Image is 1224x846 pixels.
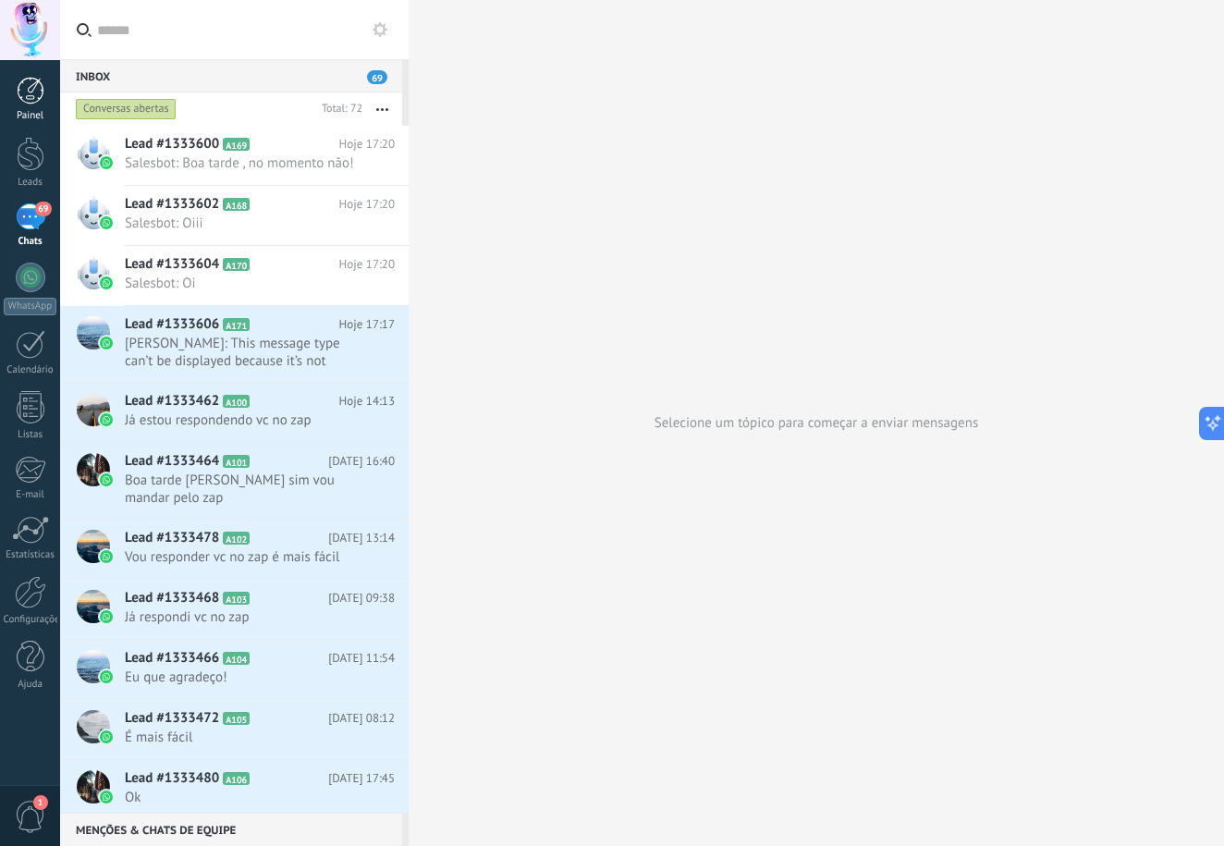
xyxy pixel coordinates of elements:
span: [PERSON_NAME]: This message type can’t be displayed because it’s not supported yet. [125,335,360,370]
span: A102 [223,532,250,545]
span: Lead #1333472 [125,709,219,728]
div: Total: 72 [314,100,362,118]
a: Lead #1333600 A169 Hoje 17:20 Salesbot: Boa tarde , no momento não! [60,126,409,185]
div: Configurações [4,614,57,626]
div: Calendário [4,364,57,376]
span: Hoje 17:20 [339,195,395,214]
a: Lead #1333604 A170 Hoje 17:20 Salesbot: Oi [60,246,409,305]
span: Hoje 17:17 [339,315,395,334]
span: Lead #1333604 [125,255,219,274]
div: Painel [4,110,57,122]
span: [DATE] 13:14 [328,529,395,547]
img: waba.svg [100,276,113,289]
div: Menções & Chats de equipe [60,813,402,846]
div: Ajuda [4,679,57,691]
div: Conversas abertas [76,98,177,120]
a: Lead #1333468 A103 [DATE] 09:38 Já respondi vc no zap [60,580,409,639]
a: Lead #1333462 A100 Hoje 14:13 Já estou respondendo vc no zap [60,383,409,442]
span: A100 [223,395,250,408]
span: Salesbot: Oi [125,275,360,292]
span: [DATE] 08:12 [328,709,395,728]
span: Lead #1333464 [125,452,219,471]
span: Já respondi vc no zap [125,608,360,626]
span: Já estou respondendo vc no zap [125,411,360,429]
span: Lead #1333606 [125,315,219,334]
img: waba.svg [100,730,113,743]
span: 1 [33,795,48,810]
a: Lead #1333466 A104 [DATE] 11:54 Eu que agradeço! [60,640,409,699]
span: A103 [223,592,250,605]
div: Chats [4,236,57,248]
img: waba.svg [100,473,113,486]
img: waba.svg [100,156,113,169]
a: Lead #1333606 A171 Hoje 17:17 [PERSON_NAME]: This message type can’t be displayed because it’s no... [60,306,409,382]
span: Lead #1333468 [125,589,219,607]
div: Inbox [60,59,402,92]
img: waba.svg [100,413,113,426]
span: A170 [223,258,250,271]
img: waba.svg [100,550,113,563]
a: Lead #1333472 A105 [DATE] 08:12 É mais fácil [60,700,409,759]
div: Listas [4,429,57,441]
a: Lead #1333478 A102 [DATE] 13:14 Vou responder vc no zap é mais fácil [60,520,409,579]
span: [DATE] 17:45 [328,769,395,788]
a: Lead #1333602 A168 Hoje 17:20 Salesbot: Oiii [60,186,409,245]
span: É mais fácil [125,729,360,746]
span: Lead #1333478 [125,529,219,547]
span: [DATE] 16:40 [328,452,395,471]
span: 69 [35,202,51,216]
a: Lead #1333480 A106 [DATE] 17:45 Ok [60,760,409,819]
span: A171 [223,318,250,331]
span: A105 [223,712,250,725]
span: A168 [223,198,250,211]
span: Vou responder vc no zap é mais fácil [125,548,360,566]
span: Lead #1333480 [125,769,219,788]
span: Hoje 17:20 [339,135,395,153]
button: Mais [362,92,402,126]
span: [DATE] 11:54 [328,649,395,668]
span: A104 [223,652,250,665]
div: Estatísticas [4,549,57,561]
div: Leads [4,177,57,189]
img: waba.svg [100,337,113,349]
div: E-mail [4,489,57,501]
span: Salesbot: Boa tarde , no momento não! [125,154,360,172]
span: Salesbot: Oiii [125,215,360,232]
span: Lead #1333466 [125,649,219,668]
span: 69 [367,70,387,84]
a: Lead #1333464 A101 [DATE] 16:40 Boa tarde [PERSON_NAME] sim vou mandar pelo zap [60,443,409,519]
img: waba.svg [100,216,113,229]
img: waba.svg [100,670,113,683]
span: Lead #1333462 [125,392,219,411]
img: waba.svg [100,610,113,623]
span: [DATE] 09:38 [328,589,395,607]
span: Boa tarde [PERSON_NAME] sim vou mandar pelo zap [125,472,360,507]
span: Eu que agradeço! [125,668,360,686]
span: Hoje 17:20 [339,255,395,274]
span: A101 [223,455,250,468]
span: A169 [223,138,250,151]
img: waba.svg [100,791,113,803]
span: Lead #1333600 [125,135,219,153]
span: Lead #1333602 [125,195,219,214]
span: A106 [223,772,250,785]
span: Hoje 14:13 [339,392,395,411]
span: Ok [125,789,360,806]
div: WhatsApp [4,298,56,315]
